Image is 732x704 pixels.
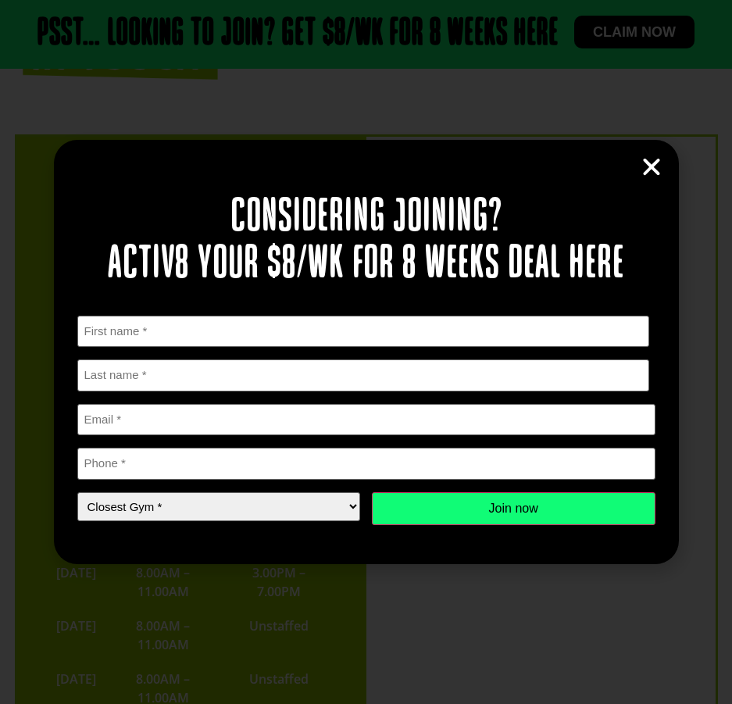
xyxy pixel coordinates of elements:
[77,359,650,391] input: Last name *
[77,404,655,436] input: Email *
[640,155,663,179] a: Close
[372,492,655,525] input: Join now
[77,448,655,480] input: Phone *
[77,195,655,288] h2: Considering joining? Activ8 your $8/wk for 8 weeks deal here
[77,316,650,348] input: First name *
